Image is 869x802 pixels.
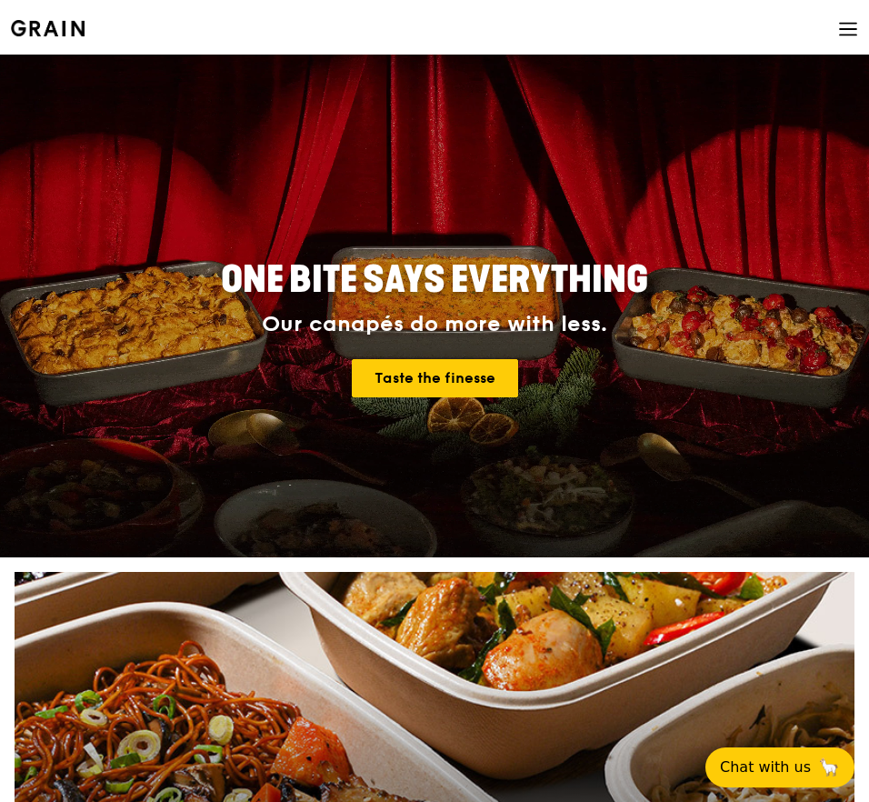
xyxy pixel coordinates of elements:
[107,312,762,337] div: Our canapés do more with less.
[720,757,811,778] span: Chat with us
[818,757,840,778] span: 🦙
[352,359,518,397] a: Taste the finesse
[705,747,854,787] button: Chat with us🦙
[221,258,648,302] span: ONE BITE SAYS EVERYTHING
[11,20,85,36] img: Grain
